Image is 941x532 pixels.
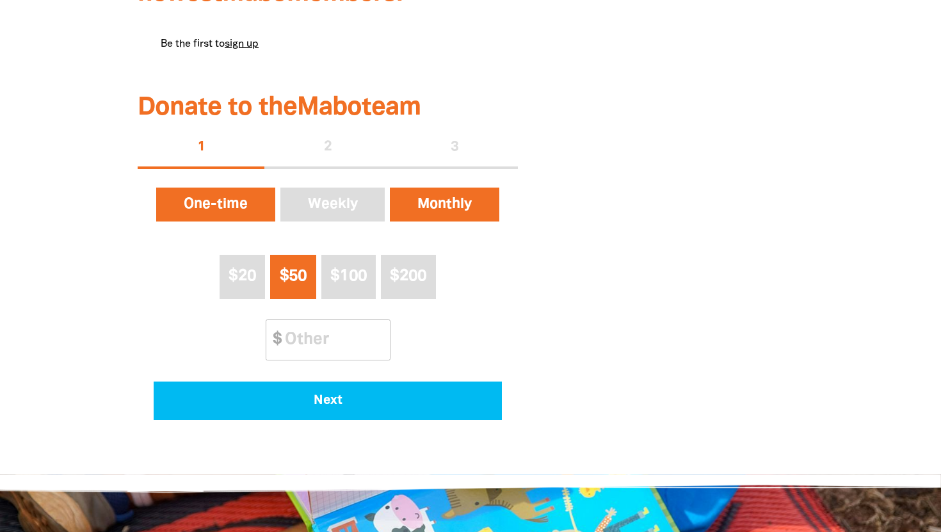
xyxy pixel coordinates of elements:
button: $200 [381,255,436,299]
a: sign up [225,40,259,49]
span: $ [266,320,282,359]
span: $20 [229,269,256,284]
button: Weekly [278,185,388,225]
span: $100 [330,269,367,284]
span: Next [172,394,485,407]
div: Paginated content [150,26,505,62]
div: Be the first to [150,26,505,62]
button: One-time [154,185,278,225]
button: $50 [270,255,316,299]
button: $20 [220,255,265,299]
span: Donate to the Mabo team [138,96,421,120]
button: $100 [321,255,376,299]
span: $200 [390,269,426,284]
button: Monthly [387,185,502,225]
span: $50 [280,269,307,284]
input: Other [277,320,390,359]
button: Pay with Credit Card [154,382,502,420]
